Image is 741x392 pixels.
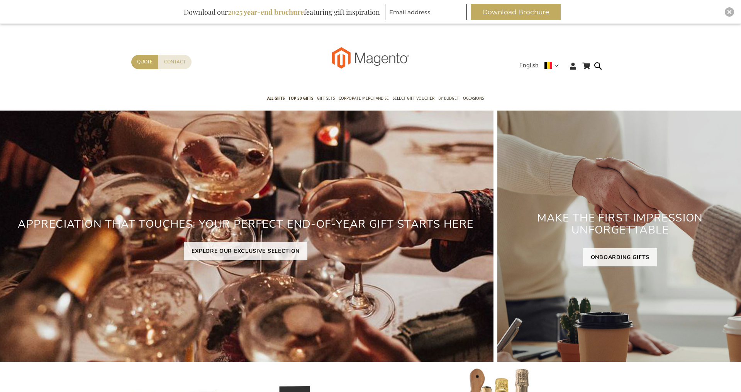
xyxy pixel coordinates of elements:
[393,94,434,102] span: Select Gift Voucher
[385,4,467,20] input: Email address
[438,94,459,102] span: By Budget
[317,94,335,102] span: Gift Sets
[463,94,484,102] span: Occasions
[131,55,158,69] a: Quote
[180,4,383,20] div: Download our featuring gift inspiration
[288,94,313,102] span: TOP 50 Gifts
[519,61,564,70] div: English
[519,61,539,70] span: English
[158,55,192,69] a: Contact
[471,4,561,20] button: Download Brochure
[727,10,732,14] img: Close
[339,94,389,102] span: Corporate Merchandise
[267,94,285,102] span: All Gifts
[583,248,657,266] a: ONBOARDING GIFTS
[228,7,304,17] b: 2025 year-end brochure
[332,47,409,69] img: Exclusive Business gifts logo
[332,47,371,69] a: store logo
[385,4,469,22] form: marketing offers and promotions
[184,242,307,260] a: EXPLORE OUR EXCLUSIVE SELECTION
[725,7,734,17] div: Close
